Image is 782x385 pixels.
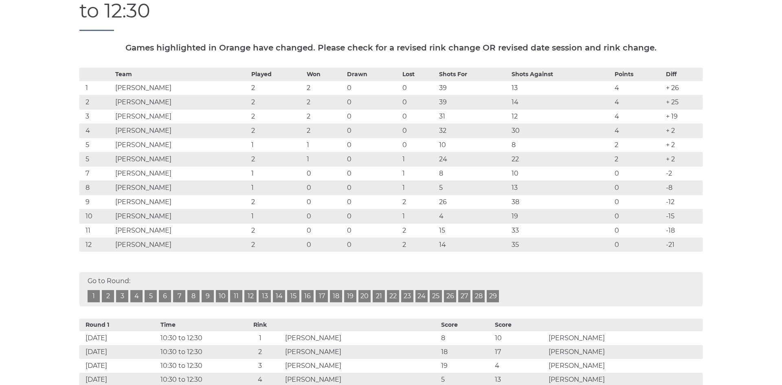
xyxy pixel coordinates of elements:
a: 7 [173,290,185,302]
th: Round 1 [79,319,158,331]
a: 15 [287,290,299,302]
td: 1 [79,81,113,95]
td: 8 [437,166,510,180]
td: 2 [305,81,345,95]
td: 0 [345,223,400,238]
a: 23 [401,290,413,302]
td: 0 [345,195,400,209]
td: 0 [345,109,400,123]
td: -2 [664,166,703,180]
th: Rink [237,319,283,331]
td: 1 [249,180,304,195]
td: 2 [400,195,437,209]
td: 26 [437,195,510,209]
td: 4 [493,359,547,373]
a: 26 [444,290,456,302]
td: 15 [437,223,510,238]
td: 10 [79,209,113,223]
td: 2 [613,152,664,166]
td: 8 [510,138,613,152]
td: -8 [664,180,703,195]
td: 19 [439,359,493,373]
td: 4 [613,109,664,123]
td: [PERSON_NAME] [547,345,703,359]
td: + 25 [664,95,703,109]
td: 2 [613,138,664,152]
td: 0 [345,95,400,109]
td: [PERSON_NAME] [113,195,249,209]
td: 7 [79,166,113,180]
td: 5 [79,138,113,152]
a: 2 [102,290,114,302]
td: 0 [613,195,664,209]
td: 1 [400,209,437,223]
td: 2 [400,238,437,252]
a: 18 [330,290,342,302]
td: 2 [249,223,304,238]
td: 0 [345,152,400,166]
td: 24 [437,152,510,166]
td: 0 [345,238,400,252]
td: -18 [664,223,703,238]
td: 0 [345,166,400,180]
a: 17 [316,290,328,302]
a: 27 [458,290,470,302]
td: 2 [305,109,345,123]
td: 1 [305,138,345,152]
td: 1 [400,180,437,195]
td: 0 [613,238,664,252]
td: 19 [510,209,613,223]
td: + 26 [664,81,703,95]
a: 22 [387,290,399,302]
td: 2 [249,81,304,95]
td: 0 [613,223,664,238]
td: 0 [400,109,437,123]
td: 2 [249,95,304,109]
td: 2 [249,123,304,138]
td: 5 [437,180,510,195]
a: 19 [344,290,356,302]
td: -21 [664,238,703,252]
td: [PERSON_NAME] [113,223,249,238]
td: 0 [345,138,400,152]
td: [PERSON_NAME] [113,166,249,180]
td: 0 [305,223,345,238]
td: 8 [79,180,113,195]
td: 11 [79,223,113,238]
a: 5 [145,290,157,302]
td: [PERSON_NAME] [283,359,439,373]
a: 6 [159,290,171,302]
td: [PERSON_NAME] [113,152,249,166]
td: 35 [510,238,613,252]
td: 0 [345,209,400,223]
th: Score [493,319,547,331]
td: 4 [79,123,113,138]
h5: Games highlighted in Orange have changed. Please check for a revised rink change OR revised date ... [79,43,703,52]
td: [PERSON_NAME] [547,359,703,373]
td: 1 [400,166,437,180]
td: 13 [510,180,613,195]
td: 2 [79,95,113,109]
td: 0 [345,81,400,95]
a: 24 [415,290,428,302]
a: 1 [88,290,100,302]
td: 12 [79,238,113,252]
td: 12 [510,109,613,123]
a: 21 [373,290,385,302]
td: 14 [510,95,613,109]
th: Time [158,319,237,331]
td: 4 [613,123,664,138]
td: 2 [400,223,437,238]
th: Played [249,68,304,81]
td: 0 [400,123,437,138]
td: + 2 [664,138,703,152]
td: -15 [664,209,703,223]
td: 1 [249,166,304,180]
td: 18 [439,345,493,359]
a: 28 [472,290,485,302]
a: 8 [187,290,200,302]
td: 2 [305,95,345,109]
td: 1 [305,152,345,166]
th: Lost [400,68,437,81]
td: 2 [249,109,304,123]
